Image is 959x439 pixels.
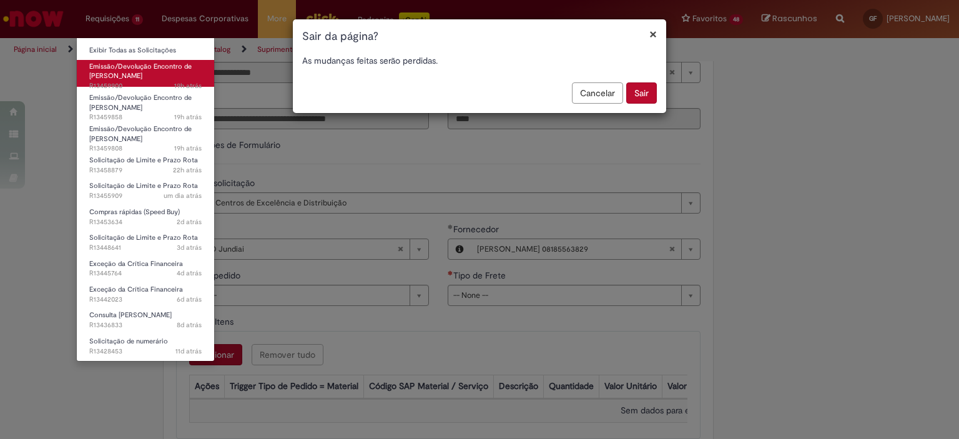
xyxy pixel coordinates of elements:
span: Exceção da Crítica Financeira [89,285,183,294]
time: 28/08/2025 08:54:43 [164,191,202,200]
span: R13459808 [89,144,202,154]
span: Emissão/Devolução Encontro de [PERSON_NAME] [89,124,192,144]
span: Solicitação de numerário [89,337,168,346]
button: Cancelar [572,82,623,104]
a: Aberto R13459808 : Emissão/Devolução Encontro de Contas Fornecedor [77,122,214,149]
span: Emissão/Devolução Encontro de [PERSON_NAME] [89,62,192,81]
span: R13436833 [89,320,202,330]
span: R13455909 [89,191,202,201]
a: Aberto R13445764 : Exceção da Crítica Financeira [77,257,214,280]
span: Emissão/Devolução Encontro de [PERSON_NAME] [89,93,192,112]
span: R13453634 [89,217,202,227]
a: Aberto R13436833 : Consulta Serasa [77,308,214,332]
a: Aberto R13448641 : Solicitação de Limite e Prazo Rota [77,231,214,254]
span: 3d atrás [177,243,202,252]
span: R13445764 [89,269,202,279]
a: Aberto R13428453 : Solicitação de numerário [77,335,214,358]
time: 28/08/2025 18:17:21 [174,144,202,153]
span: Solicitação de Limite e Prazo Rota [89,181,198,190]
span: Consulta [PERSON_NAME] [89,310,172,320]
a: Aberto R13458879 : Solicitação de Limite e Prazo Rota [77,154,214,177]
span: 11d atrás [175,347,202,356]
ul: Requisições [76,37,215,362]
time: 28/08/2025 18:39:44 [174,112,202,122]
a: Aberto R13459900 : Emissão/Devolução Encontro de Contas Fornecedor [77,60,214,87]
a: Aberto R13459858 : Emissão/Devolução Encontro de Contas Fornecedor [77,91,214,118]
span: R13459858 [89,112,202,122]
a: Aberto R13453634 : Compras rápidas (Speed Buy) [77,205,214,229]
span: 19h atrás [174,144,202,153]
a: Aberto R13442023 : Exceção da Crítica Financeira [77,283,214,306]
h1: Sair da página? [302,29,657,45]
time: 25/08/2025 17:17:25 [177,269,202,278]
span: 19h atrás [174,112,202,122]
time: 23/08/2025 14:10:15 [177,295,202,304]
time: 28/08/2025 15:54:46 [173,165,202,175]
time: 26/08/2025 14:27:12 [177,243,202,252]
span: R13459900 [89,81,202,91]
span: R13458879 [89,165,202,175]
button: Fechar modal [649,27,657,41]
span: 22h atrás [173,165,202,175]
span: 6d atrás [177,295,202,304]
time: 27/08/2025 16:38:30 [177,217,202,227]
a: Exibir Todas as Solicitações [77,44,214,57]
time: 28/08/2025 18:53:14 [174,81,202,91]
p: As mudanças feitas serão perdidas. [302,54,657,67]
span: R13442023 [89,295,202,305]
span: 8d atrás [177,320,202,330]
span: 4d atrás [177,269,202,278]
span: Solicitação de Limite e Prazo Rota [89,155,198,165]
span: Compras rápidas (Speed Buy) [89,207,180,217]
time: 21/08/2025 15:03:09 [177,320,202,330]
button: Sair [626,82,657,104]
span: um dia atrás [164,191,202,200]
span: 19h atrás [174,81,202,91]
span: 2d atrás [177,217,202,227]
time: 19/08/2025 12:55:50 [175,347,202,356]
a: Aberto R13455909 : Solicitação de Limite e Prazo Rota [77,179,214,202]
span: Solicitação de Limite e Prazo Rota [89,233,198,242]
span: Exceção da Crítica Financeira [89,259,183,269]
span: R13428453 [89,347,202,357]
span: R13448641 [89,243,202,253]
